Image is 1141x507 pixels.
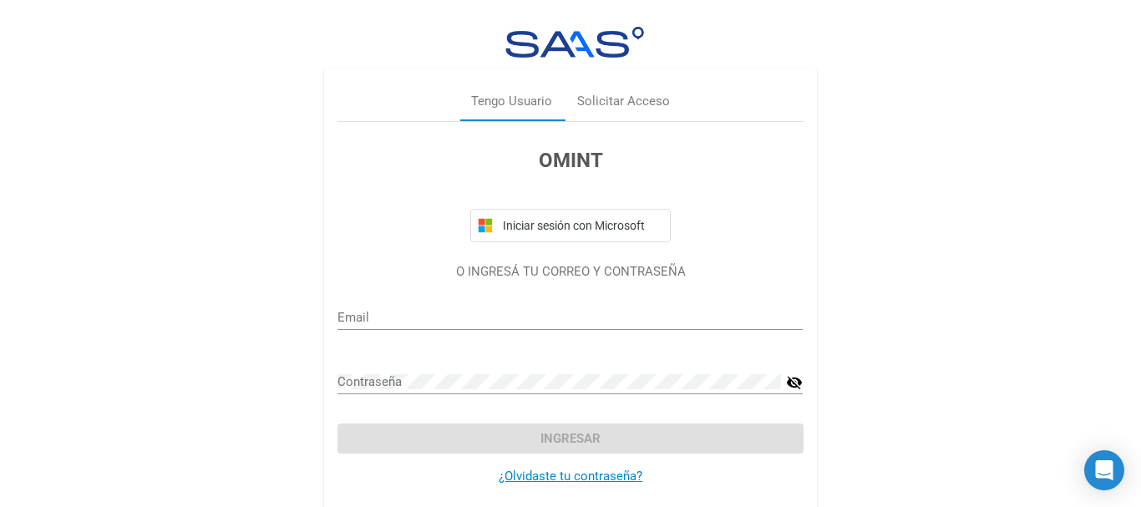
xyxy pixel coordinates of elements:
[500,219,663,232] span: Iniciar sesión con Microsoft
[337,145,803,175] h3: OMINT
[499,469,642,484] a: ¿Olvidaste tu contraseña?
[470,209,671,242] button: Iniciar sesión con Microsoft
[337,423,803,454] button: Ingresar
[786,373,803,393] mat-icon: visibility_off
[471,92,552,111] div: Tengo Usuario
[337,262,803,281] p: O INGRESÁ TU CORREO Y CONTRASEÑA
[1084,450,1124,490] div: Open Intercom Messenger
[540,431,601,446] span: Ingresar
[577,92,670,111] div: Solicitar Acceso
